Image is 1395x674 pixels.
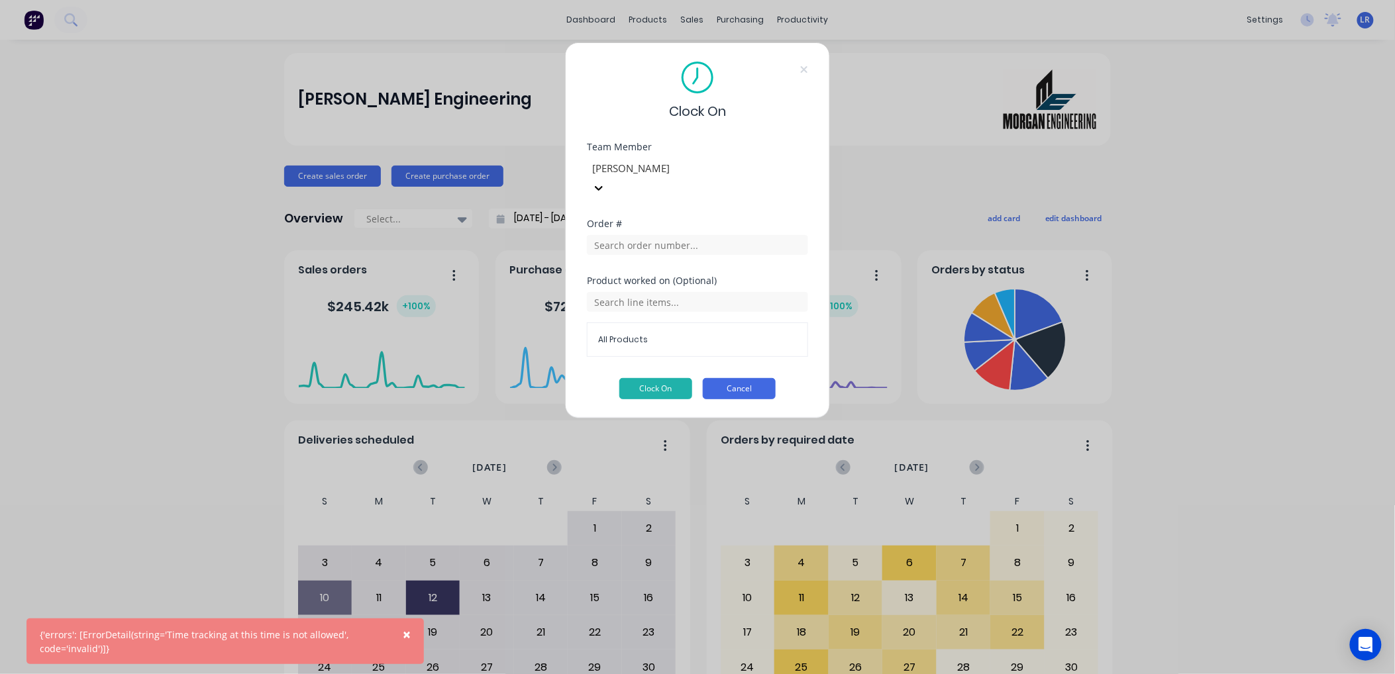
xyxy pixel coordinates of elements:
[669,101,726,121] span: Clock On
[40,628,384,655] div: {'errors': [ErrorDetail(string='Time tracking at this time is not allowed', code='invalid')]}
[587,142,808,152] div: Team Member
[389,618,424,650] button: Close
[619,378,692,399] button: Clock On
[587,235,808,255] input: Search order number...
[587,276,808,285] div: Product worked on (Optional)
[587,219,808,228] div: Order #
[703,378,776,399] button: Cancel
[403,625,411,644] span: ×
[587,292,808,312] input: Search line items...
[1350,629,1382,661] div: Open Intercom Messenger
[598,334,797,346] span: All Products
